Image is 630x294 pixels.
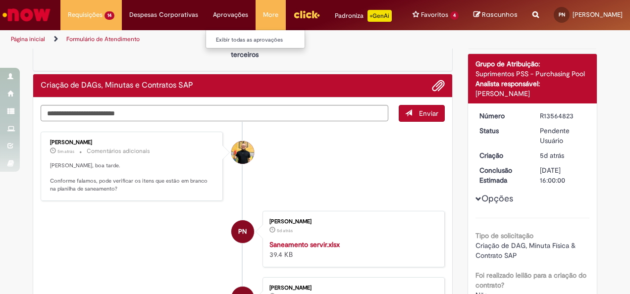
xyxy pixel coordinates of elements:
time: 24/09/2025 23:16:09 [540,151,564,160]
div: undefined Online [231,141,254,164]
a: Exibir todas as aprovações [206,35,315,46]
dt: Criação [472,150,533,160]
a: Formulário de Atendimento [66,35,140,43]
div: Padroniza [335,10,392,22]
div: 24/09/2025 23:16:09 [540,150,586,160]
ul: Aprovações [206,30,305,49]
div: [PERSON_NAME] [50,140,215,146]
span: PN [238,220,247,244]
span: 4 [450,11,459,20]
dt: Número [472,111,533,121]
span: Aprovações [213,10,248,20]
a: Página inicial [11,35,45,43]
span: Requisições [68,10,103,20]
span: Despesas Corporativas [129,10,198,20]
div: Analista responsável: [475,79,590,89]
a: Saneamento servir.xlsx [269,240,340,249]
div: [PERSON_NAME] [475,89,590,98]
time: 24/09/2025 23:15:51 [277,228,293,234]
img: ServiceNow [1,5,52,25]
small: Comentários adicionais [87,147,150,155]
dt: Conclusão Estimada [472,165,533,185]
div: R13564823 [540,111,586,121]
div: Paula Franciosi Nardini [231,220,254,243]
div: [PERSON_NAME] [269,285,434,291]
a: Rascunhos [473,10,518,20]
time: 29/09/2025 13:40:41 [57,148,74,154]
span: Favoritos [421,10,448,20]
b: Tipo de solicitação [475,231,533,240]
span: Rascunhos [482,10,518,19]
div: [DATE] 16:00:00 [540,165,586,185]
div: [PERSON_NAME] [269,219,434,225]
span: 5d atrás [277,228,293,234]
div: 39.4 KB [269,240,434,259]
ul: Trilhas de página [7,30,413,49]
h2: Criação de DAGs, Minutas e Contratos SAP Histórico de tíquete [41,81,193,90]
div: Suprimentos PSS - Purchasing Pool [475,69,590,79]
p: +GenAi [367,10,392,22]
span: 5d atrás [540,151,564,160]
p: Pendente de terceiros [220,40,268,59]
b: Foi realizado leilão para a criação do contrato? [475,271,586,290]
span: [PERSON_NAME] [573,10,623,19]
span: More [263,10,278,20]
p: [PERSON_NAME], boa tarde. Conforme falamos, pode verificar os itens que estão em branco na planil... [50,162,215,193]
span: Enviar [419,109,438,118]
button: Enviar [399,105,445,122]
textarea: Digite sua mensagem aqui... [41,105,388,121]
div: Pendente Usuário [540,126,586,146]
dt: Status [472,126,533,136]
span: Criação de DAG, Minuta Física & Contrato SAP [475,241,577,260]
span: PN [559,11,565,18]
button: Adicionar anexos [432,79,445,92]
span: 5m atrás [57,148,74,154]
span: 14 [105,11,114,20]
div: Grupo de Atribuição: [475,59,590,69]
img: click_logo_yellow_360x200.png [293,7,320,22]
